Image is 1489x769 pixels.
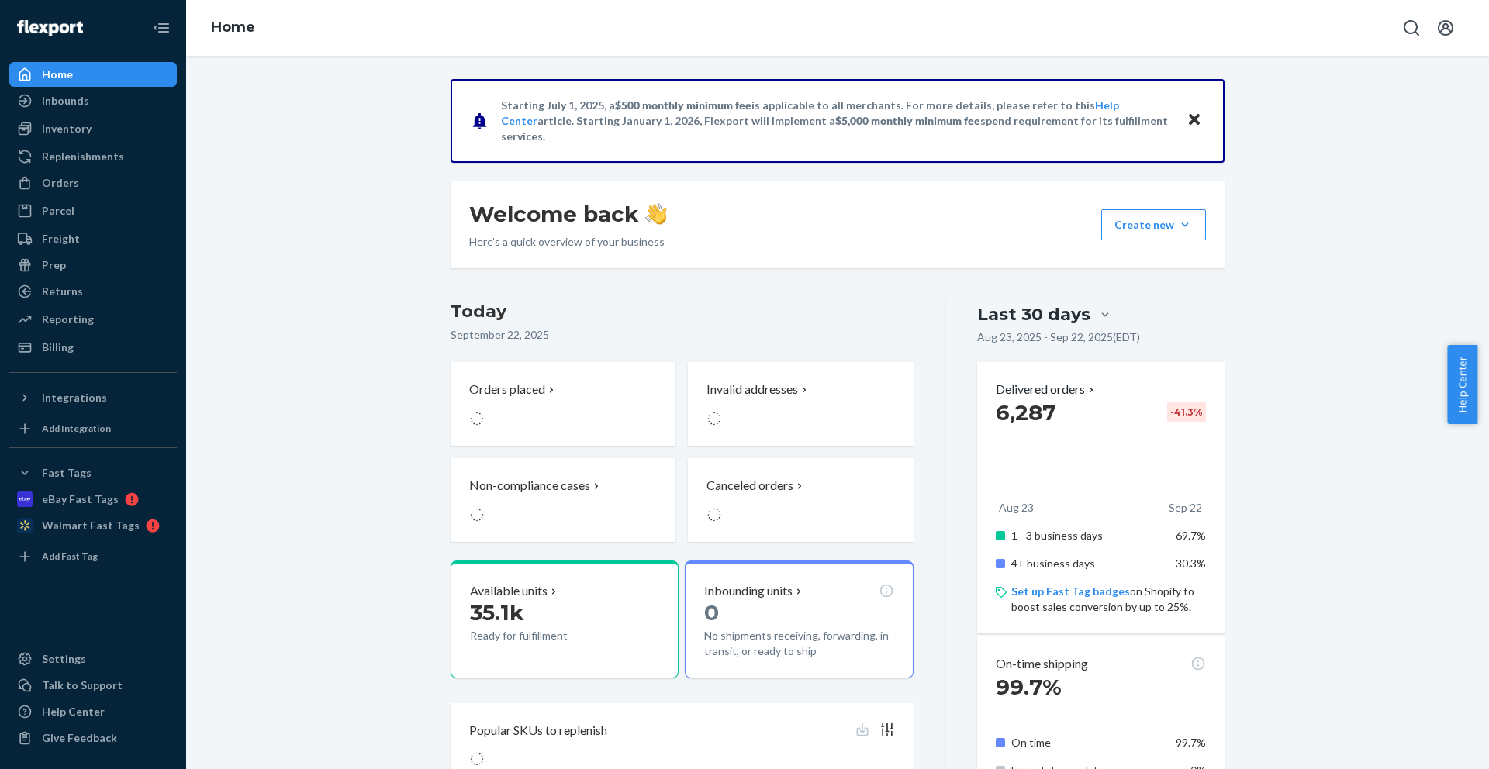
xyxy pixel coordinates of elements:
p: On time [1011,735,1164,750]
p: Available units [470,582,548,600]
ol: breadcrumbs [199,5,268,50]
button: Available units35.1kReady for fulfillment [451,560,679,678]
a: Returns [9,279,177,304]
a: Replenishments [9,144,177,169]
div: -41.3 % [1167,402,1206,422]
div: Freight [42,231,80,247]
button: Open account menu [1430,12,1461,43]
p: 1 - 3 business days [1011,528,1164,543]
span: 0 [704,599,719,626]
a: Set up Fast Tag badges [1011,585,1130,598]
span: 6,287 [996,399,1055,426]
div: Talk to Support [42,678,123,693]
p: Aug 23 [999,500,1034,516]
div: Billing [42,340,74,355]
a: Inbounds [9,88,177,113]
p: On-time shipping [996,655,1088,673]
div: Integrations [42,390,107,405]
a: Add Fast Tag [9,544,177,569]
a: Parcel [9,198,177,223]
a: Home [9,62,177,87]
div: Home [42,67,73,82]
div: Parcel [42,203,74,219]
button: Give Feedback [9,726,177,750]
span: 99.7% [996,674,1062,700]
span: 30.3% [1176,557,1206,570]
span: 35.1k [470,599,524,626]
span: $5,000 monthly minimum fee [835,114,980,127]
a: Orders [9,171,177,195]
button: Integrations [9,385,177,410]
a: Home [211,19,255,36]
span: $500 monthly minimum fee [615,98,751,112]
img: hand-wave emoji [645,203,667,225]
p: Starting July 1, 2025, a is applicable to all merchants. For more details, please refer to this a... [501,98,1172,144]
p: Aug 23, 2025 - Sep 22, 2025 ( EDT ) [977,329,1140,345]
button: Talk to Support [9,673,177,698]
a: Help Center [9,699,177,724]
a: Freight [9,226,177,251]
button: Non-compliance cases [451,458,675,542]
div: Add Integration [42,422,111,435]
div: Settings [42,651,86,667]
button: Delivered orders [996,381,1097,398]
p: Orders placed [469,381,545,398]
div: Orders [42,175,79,191]
div: Walmart Fast Tags [42,518,140,533]
button: Open Search Box [1396,12,1427,43]
div: Prep [42,257,66,273]
p: September 22, 2025 [451,327,914,343]
a: Inventory [9,116,177,141]
div: Inventory [42,121,92,136]
p: Non-compliance cases [469,477,590,495]
button: Orders placed [451,362,675,446]
button: Inbounding units0No shipments receiving, forwarding, in transit, or ready to ship [685,560,913,678]
a: Prep [9,253,177,278]
div: Give Feedback [42,730,117,746]
button: Fast Tags [9,460,177,485]
p: No shipments receiving, forwarding, in transit, or ready to ship [704,628,893,659]
p: Popular SKUs to replenish [469,722,607,740]
img: Flexport logo [17,20,83,36]
div: Add Fast Tag [42,550,98,563]
p: Sep 22 [1169,500,1202,516]
div: Reporting [42,312,94,327]
a: Add Integration [9,416,177,441]
div: Fast Tags [42,465,92,481]
button: Invalid addresses [688,362,913,446]
div: Last 30 days [977,302,1090,326]
button: Canceled orders [688,458,913,542]
p: Here’s a quick overview of your business [469,234,667,250]
button: Close Navigation [146,12,177,43]
p: Canceled orders [706,477,793,495]
h1: Welcome back [469,200,667,228]
button: Close [1184,109,1204,132]
p: 4+ business days [1011,556,1164,571]
a: eBay Fast Tags [9,487,177,512]
a: Reporting [9,307,177,332]
span: 69.7% [1176,529,1206,542]
p: Invalid addresses [706,381,798,398]
p: on Shopify to boost sales conversion by up to 25%. [1011,584,1206,615]
div: eBay Fast Tags [42,491,119,507]
a: Walmart Fast Tags [9,513,177,538]
p: Inbounding units [704,582,793,600]
div: Help Center [42,704,105,719]
button: Create new [1101,209,1206,240]
button: Help Center [1447,345,1477,424]
div: Inbounds [42,93,89,109]
a: Settings [9,647,177,671]
div: Replenishments [42,149,124,164]
a: Billing [9,335,177,360]
div: Returns [42,284,83,299]
p: Ready for fulfillment [470,628,613,643]
h3: Today [451,299,914,324]
span: 99.7% [1176,736,1206,749]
